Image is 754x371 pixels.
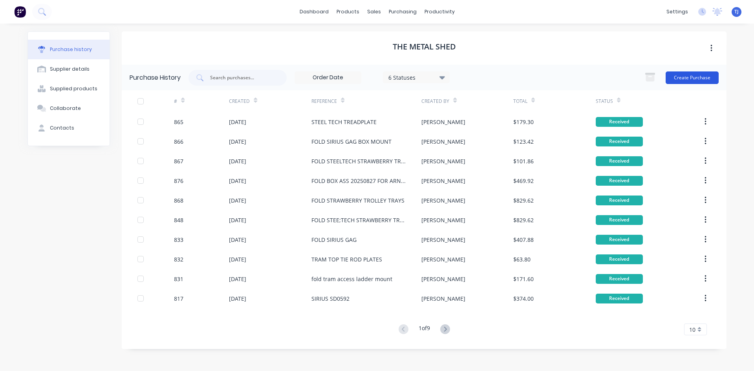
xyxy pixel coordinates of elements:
[28,118,110,138] button: Contacts
[689,325,695,334] span: 10
[28,99,110,118] button: Collaborate
[421,196,465,205] div: [PERSON_NAME]
[50,85,97,92] div: Supplied products
[421,118,465,126] div: [PERSON_NAME]
[363,6,385,18] div: sales
[513,255,531,263] div: $63.80
[596,294,643,303] div: Received
[388,73,445,81] div: 6 Statuses
[666,71,719,84] button: Create Purchase
[50,124,74,132] div: Contacts
[174,157,183,165] div: 867
[596,254,643,264] div: Received
[174,216,183,224] div: 848
[596,196,643,205] div: Received
[333,6,363,18] div: products
[393,42,456,51] h1: THE METAL SHED
[513,196,534,205] div: $829.62
[229,177,246,185] div: [DATE]
[174,177,183,185] div: 876
[513,157,534,165] div: $101.86
[513,137,534,146] div: $123.42
[296,6,333,18] a: dashboard
[421,216,465,224] div: [PERSON_NAME]
[421,157,465,165] div: [PERSON_NAME]
[385,6,421,18] div: purchasing
[229,157,246,165] div: [DATE]
[513,236,534,244] div: $407.88
[596,137,643,146] div: Received
[229,118,246,126] div: [DATE]
[174,275,183,283] div: 831
[421,6,459,18] div: productivity
[229,236,246,244] div: [DATE]
[28,59,110,79] button: Supplier details
[513,177,534,185] div: $469.92
[419,324,430,335] div: 1 of 9
[229,98,250,105] div: Created
[229,137,246,146] div: [DATE]
[174,196,183,205] div: 868
[311,196,404,205] div: FOLD STRAWBERRY TROLLEY TRAYS
[295,72,361,84] input: Order Date
[174,118,183,126] div: 865
[229,216,246,224] div: [DATE]
[421,275,465,283] div: [PERSON_NAME]
[513,216,534,224] div: $829.62
[229,294,246,303] div: [DATE]
[311,294,350,303] div: SIRIUS SD0592
[513,98,527,105] div: Total
[311,275,392,283] div: fold tram access ladder mount
[311,137,392,146] div: FOLD SIRIUS GAG BOX MOUNT
[50,105,81,112] div: Collaborate
[174,255,183,263] div: 832
[50,46,92,53] div: Purchase history
[596,117,643,127] div: Received
[130,73,181,82] div: Purchase History
[596,156,643,166] div: Received
[229,275,246,283] div: [DATE]
[311,216,406,224] div: FOLD STEE;TECH STRAWBERRY TRAYS
[174,294,183,303] div: 817
[513,118,534,126] div: $179.30
[229,255,246,263] div: [DATE]
[311,177,406,185] div: FOLD BOX ASS 20250827 FOR ARNOTTS
[513,275,534,283] div: $171.60
[174,98,177,105] div: #
[174,236,183,244] div: 833
[421,137,465,146] div: [PERSON_NAME]
[421,98,449,105] div: Created By
[734,8,739,15] span: TJ
[513,294,534,303] div: $374.00
[311,236,357,244] div: FOLD SIRIUS GAG
[596,215,643,225] div: Received
[421,236,465,244] div: [PERSON_NAME]
[311,255,382,263] div: TRAM TOP TIE ROD PLATES
[596,235,643,245] div: Received
[421,294,465,303] div: [PERSON_NAME]
[14,6,26,18] img: Factory
[596,98,613,105] div: Status
[28,79,110,99] button: Supplied products
[596,176,643,186] div: Received
[421,177,465,185] div: [PERSON_NAME]
[311,157,406,165] div: FOLD STEELTECH STRAWBERRY TRAYS
[174,137,183,146] div: 866
[311,118,377,126] div: STEEL TECH TREADPLATE
[50,66,90,73] div: Supplier details
[421,255,465,263] div: [PERSON_NAME]
[28,40,110,59] button: Purchase history
[311,98,337,105] div: Reference
[662,6,692,18] div: settings
[596,274,643,284] div: Received
[229,196,246,205] div: [DATE]
[209,74,275,82] input: Search purchases...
